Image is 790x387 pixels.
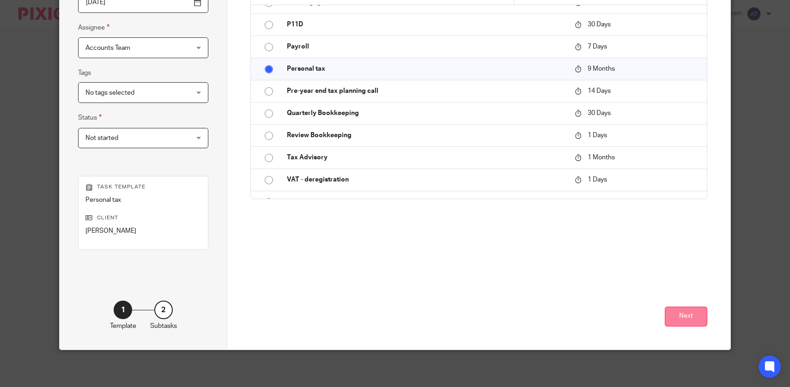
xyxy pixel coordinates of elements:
span: No tags selected [85,90,134,96]
span: 14 Days [588,88,611,94]
p: VAT - deregistration [287,175,565,184]
label: Status [78,112,102,123]
p: P11D [287,20,565,29]
p: Pre-year end tax planning call [287,86,565,96]
p: Tax Advisory [287,153,565,162]
p: Task template [85,183,201,191]
span: 30 Days [588,110,611,116]
span: 7 Days [588,43,607,50]
p: Subtasks [150,321,177,331]
p: [PERSON_NAME] [85,226,201,236]
span: 1 Days [588,176,607,183]
p: Template [110,321,136,331]
span: 1 Months [588,154,615,161]
div: 1 [114,301,132,319]
span: 9 Months [588,66,615,72]
span: 1 Days [588,199,607,205]
p: Review Bookkeeping [287,131,565,140]
p: Client [85,214,201,222]
p: Payroll [287,42,565,51]
p: Personal tax [85,195,201,205]
div: 2 [154,301,173,319]
p: Quarterly Bookkeeping [287,109,565,118]
p: VAT - registration [287,197,565,206]
span: Accounts Team [85,45,130,51]
label: Tags [78,68,91,78]
span: 1 Days [588,132,607,139]
label: Assignee [78,22,109,33]
span: Not started [85,135,118,141]
p: Personal tax [287,64,565,73]
button: Next [665,307,707,327]
span: 30 Days [588,21,611,28]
